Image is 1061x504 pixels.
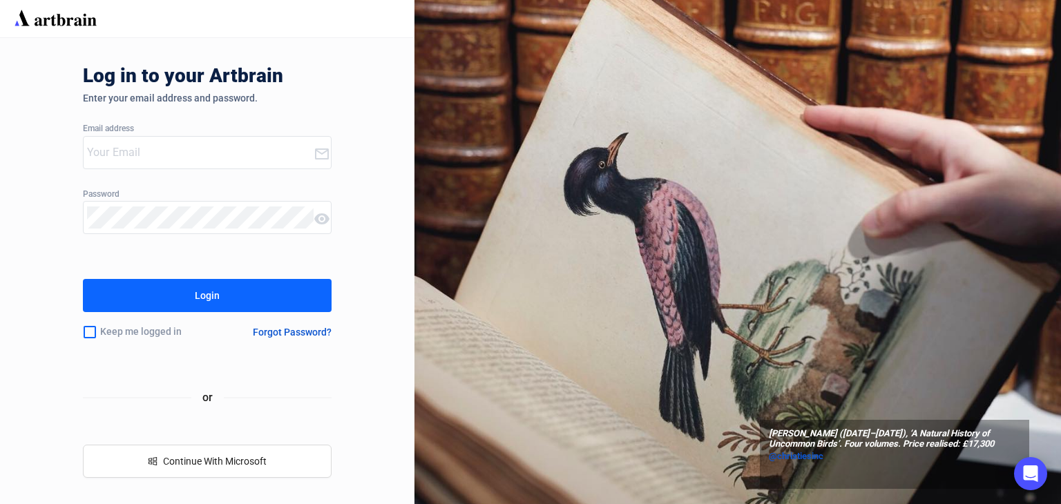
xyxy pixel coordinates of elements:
[769,429,1020,449] span: [PERSON_NAME] ([DATE]–[DATE]), ‘A Natural History of Uncommon Birds’. Four volumes. Price realise...
[163,456,267,467] span: Continue With Microsoft
[83,445,332,478] button: windowsContinue With Microsoft
[83,190,332,200] div: Password
[1014,457,1047,490] div: Open Intercom Messenger
[83,124,332,134] div: Email address
[253,327,332,338] div: Forgot Password?
[83,65,497,93] div: Log in to your Artbrain
[83,318,220,347] div: Keep me logged in
[191,389,224,406] span: or
[769,451,823,461] span: @christiesinc
[769,449,1020,463] a: @christiesinc
[83,279,332,312] button: Login
[195,284,220,307] div: Login
[148,456,157,466] span: windows
[87,142,314,164] input: Your Email
[83,93,332,104] div: Enter your email address and password.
